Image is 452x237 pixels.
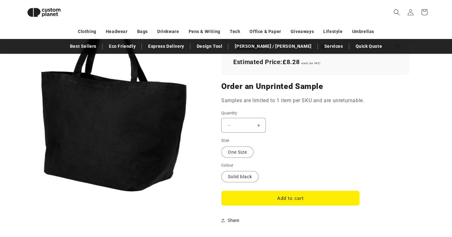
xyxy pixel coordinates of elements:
media-gallery: Gallery Viewer [22,9,206,193]
p: Samples are limited to 1 item per SKU and are unreturnable. [221,96,410,105]
div: Estimated Price: [231,56,400,69]
a: Eco Friendly [106,41,139,52]
a: Quick Quote [352,41,385,52]
a: Drinkware [157,26,179,37]
summary: Search [390,5,404,19]
a: Services [321,41,346,52]
a: Giveaways [291,26,314,37]
a: [PERSON_NAME] / [PERSON_NAME] [232,41,315,52]
a: Office & Paper [250,26,281,37]
button: Add to cart [221,191,359,206]
h2: Order an Unprinted Sample [221,81,410,91]
iframe: Chat Widget [421,207,452,237]
a: Tech [230,26,240,37]
label: Quantity [221,110,359,116]
button: Share [221,213,241,227]
legend: Colour [221,162,234,168]
a: Express Delivery [145,41,187,52]
legend: Size [221,137,230,144]
a: Lifestyle [323,26,342,37]
a: Headwear [106,26,128,37]
a: Clothing [78,26,96,37]
span: each (ex VAT) [301,62,320,65]
a: Bags [137,26,148,37]
a: Umbrellas [352,26,374,37]
a: Design Tool [194,41,226,52]
label: Solid black [221,171,259,182]
img: Custom Planet [22,3,66,22]
span: £8.28 [282,58,299,66]
a: Best Sellers [67,41,100,52]
label: One Size [221,146,254,158]
a: Pens & Writing [189,26,220,37]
